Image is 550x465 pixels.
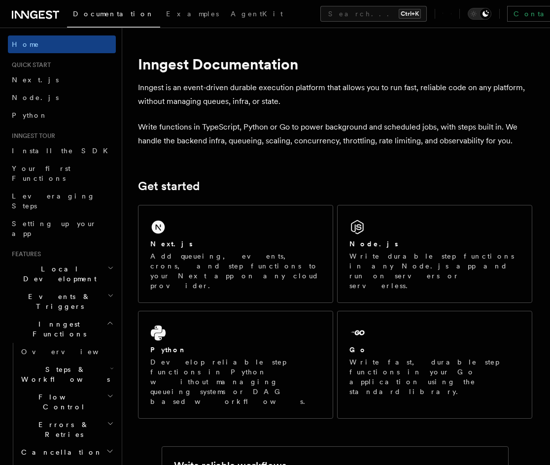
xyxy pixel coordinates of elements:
[8,288,116,315] button: Events & Triggers
[8,142,116,160] a: Install the SDK
[8,106,116,124] a: Python
[320,6,427,22] button: Search...Ctrl+K
[138,179,200,193] a: Get started
[67,3,160,28] a: Documentation
[231,10,283,18] span: AgentKit
[8,215,116,242] a: Setting up your app
[17,443,116,461] button: Cancellation
[150,251,321,291] p: Add queueing, events, crons, and step functions to your Next app on any cloud provider.
[17,361,116,388] button: Steps & Workflows
[12,192,95,210] span: Leveraging Steps
[468,8,491,20] button: Toggle dark mode
[349,345,367,355] h2: Go
[17,343,116,361] a: Overview
[8,132,55,140] span: Inngest tour
[17,420,107,439] span: Errors & Retries
[8,292,107,311] span: Events & Triggers
[8,250,41,258] span: Features
[8,160,116,187] a: Your first Functions
[138,120,532,148] p: Write functions in TypeScript, Python or Go to power background and scheduled jobs, with steps bu...
[225,3,289,27] a: AgentKit
[337,205,532,303] a: Node.jsWrite durable step functions in any Node.js app and run on servers or serverless.
[349,251,520,291] p: Write durable step functions in any Node.js app and run on servers or serverless.
[8,319,106,339] span: Inngest Functions
[138,55,532,73] h1: Inngest Documentation
[12,147,114,155] span: Install the SDK
[8,187,116,215] a: Leveraging Steps
[12,94,59,101] span: Node.js
[138,311,333,419] a: PythonDevelop reliable step functions in Python without managing queueing systems or DAG based wo...
[349,239,398,249] h2: Node.js
[8,264,107,284] span: Local Development
[138,205,333,303] a: Next.jsAdd queueing, events, crons, and step functions to your Next app on any cloud provider.
[160,3,225,27] a: Examples
[8,71,116,89] a: Next.js
[17,365,110,384] span: Steps & Workflows
[8,61,51,69] span: Quick start
[399,9,421,19] kbd: Ctrl+K
[8,260,116,288] button: Local Development
[166,10,219,18] span: Examples
[337,311,532,419] a: GoWrite fast, durable step functions in your Go application using the standard library.
[12,76,59,84] span: Next.js
[12,111,48,119] span: Python
[8,315,116,343] button: Inngest Functions
[150,345,187,355] h2: Python
[349,357,520,397] p: Write fast, durable step functions in your Go application using the standard library.
[17,416,116,443] button: Errors & Retries
[150,239,193,249] h2: Next.js
[150,357,321,406] p: Develop reliable step functions in Python without managing queueing systems or DAG based workflows.
[21,348,123,356] span: Overview
[12,39,39,49] span: Home
[138,81,532,108] p: Inngest is an event-driven durable execution platform that allows you to run fast, reliable code ...
[12,165,70,182] span: Your first Functions
[8,89,116,106] a: Node.js
[17,447,103,457] span: Cancellation
[8,35,116,53] a: Home
[73,10,154,18] span: Documentation
[17,388,116,416] button: Flow Control
[12,220,97,237] span: Setting up your app
[17,392,107,412] span: Flow Control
